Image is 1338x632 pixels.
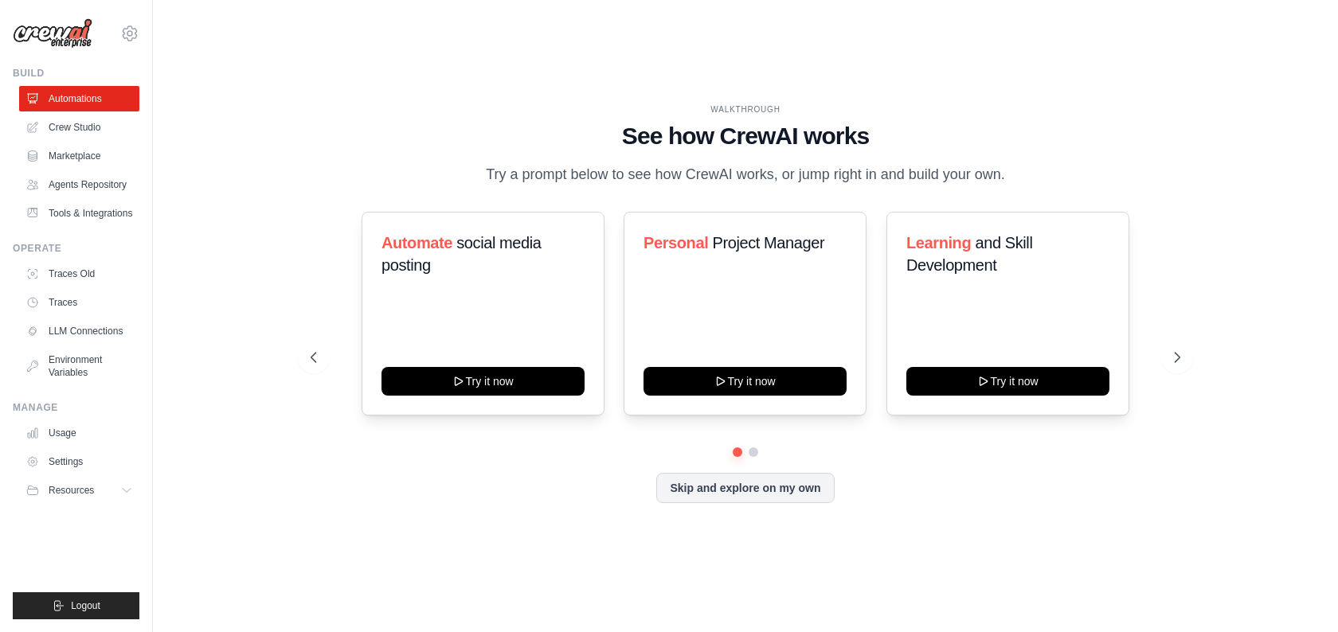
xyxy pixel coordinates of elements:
div: Manage [13,401,139,414]
div: WALKTHROUGH [311,103,1180,115]
span: and Skill Development [906,234,1032,274]
a: Traces [19,290,139,315]
span: social media posting [381,234,542,274]
a: Settings [19,449,139,474]
a: Usage [19,420,139,446]
a: Tools & Integrations [19,201,139,226]
div: Operate [13,242,139,255]
button: Try it now [906,367,1109,396]
button: Resources [19,478,139,503]
img: Logo [13,18,92,49]
a: Environment Variables [19,347,139,385]
span: Project Manager [713,234,825,252]
a: Marketplace [19,143,139,169]
a: Agents Repository [19,172,139,197]
button: Try it now [644,367,847,396]
a: Crew Studio [19,115,139,140]
p: Try a prompt below to see how CrewAI works, or jump right in and build your own. [478,163,1013,186]
button: Skip and explore on my own [656,473,834,503]
button: Try it now [381,367,585,396]
button: Logout [13,592,139,619]
span: Logout [71,599,100,612]
span: Resources [49,484,94,497]
a: LLM Connections [19,318,139,344]
a: Automations [19,86,139,111]
span: Personal [644,234,708,252]
div: Build [13,67,139,80]
span: Automate [381,234,452,252]
a: Traces Old [19,261,139,287]
span: Learning [906,234,971,252]
h1: See how CrewAI works [311,122,1180,150]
